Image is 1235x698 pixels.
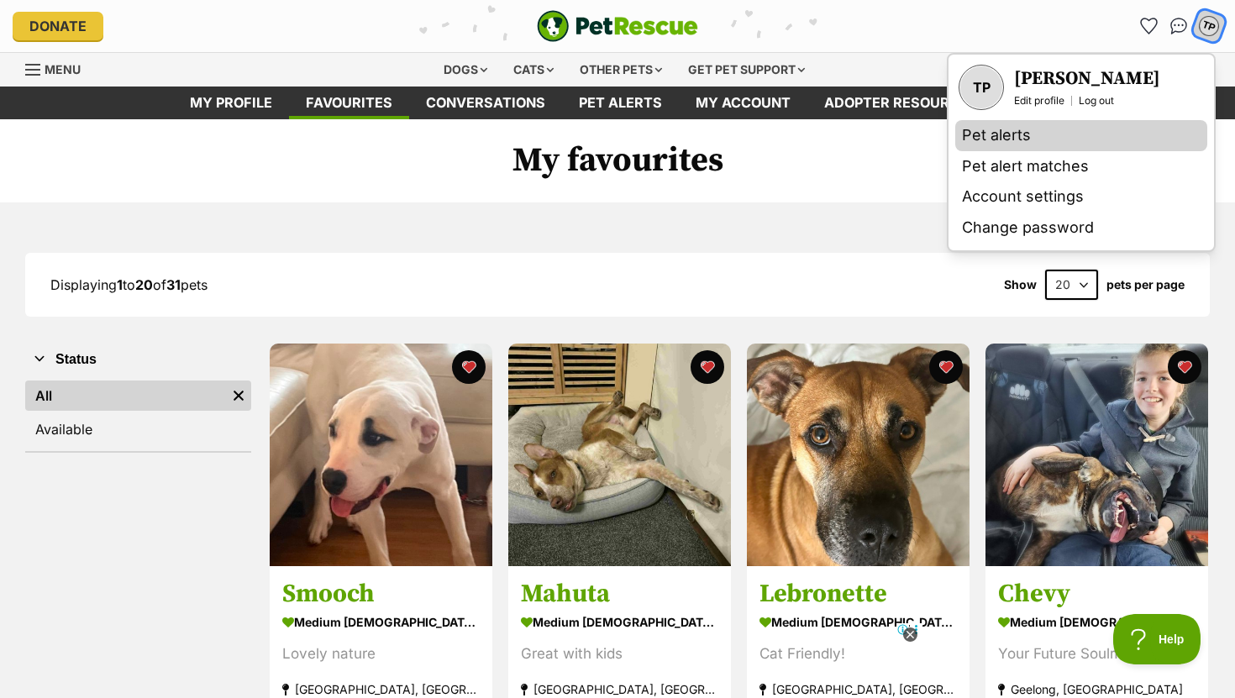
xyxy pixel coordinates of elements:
button: My account [1191,8,1226,43]
h3: Chevy [998,579,1196,611]
a: conversations [409,87,562,119]
h3: Lebronette [759,579,957,611]
div: medium [DEMOGRAPHIC_DATA] Dog [759,611,957,635]
a: Your profile [1014,67,1160,91]
div: Cats [502,53,565,87]
span: Show [1004,278,1037,291]
div: Status [25,377,251,451]
strong: 31 [166,276,181,293]
h3: Mahuta [521,579,718,611]
img: chat-41dd97257d64d25036548639549fe6c8038ab92f7586957e7f3b1b290dea8141.svg [1170,18,1188,34]
a: Your profile [959,65,1004,110]
div: Get pet support [676,53,817,87]
a: Account settings [955,181,1207,213]
a: PetRescue [537,10,698,42]
a: Edit profile [1014,94,1064,108]
div: medium [DEMOGRAPHIC_DATA] Dog [998,611,1196,635]
a: Remove filter [226,380,251,411]
a: My account [679,87,807,119]
a: Favourites [289,87,409,119]
img: logo-e224e6f780fb5917bec1dbf3a21bbac754714ae5b6737aabdf751b685950b380.svg [537,10,698,42]
a: Conversations [1165,13,1192,39]
a: Pet alerts [562,87,679,119]
span: Menu [45,62,81,76]
div: Your Future Soulmate [998,643,1196,666]
img: Chevy [985,344,1208,566]
strong: 20 [135,276,153,293]
a: Available [25,414,251,444]
ul: Account quick links [1135,13,1222,39]
iframe: Help Scout Beacon - Open [1113,614,1201,664]
img: Smooch [270,344,492,566]
a: Adopter resources [807,87,994,119]
a: Menu [25,53,92,83]
div: Lovely nature [282,643,480,666]
a: My profile [173,87,289,119]
button: favourite [452,350,486,384]
div: TP [1198,15,1220,37]
button: Status [25,349,251,370]
a: Change password [955,213,1207,244]
a: Favourites [1135,13,1162,39]
span: Displaying to of pets [50,276,208,293]
button: favourite [691,350,724,384]
a: All [25,380,226,411]
h3: Smooch [282,579,480,611]
a: Pet alerts [955,120,1207,151]
div: medium [DEMOGRAPHIC_DATA] Dog [521,611,718,635]
h3: [PERSON_NAME] [1014,67,1160,91]
div: Dogs [432,53,499,87]
button: favourite [929,350,963,384]
div: Other pets [568,53,674,87]
label: pets per page [1106,278,1185,291]
a: Log out [1079,94,1114,108]
div: medium [DEMOGRAPHIC_DATA] Dog [282,611,480,635]
img: Mahuta [508,344,731,566]
img: Lebronette [747,344,970,566]
div: TP [960,66,1002,108]
button: favourite [1168,350,1201,384]
a: Pet alert matches [955,151,1207,182]
a: Donate [13,12,103,40]
strong: 1 [117,276,123,293]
